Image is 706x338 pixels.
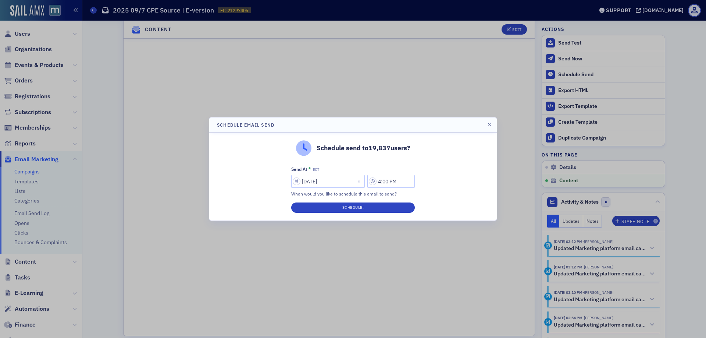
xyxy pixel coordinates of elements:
abbr: This field is required [308,166,311,173]
input: MM/DD/YYYY [291,175,365,188]
button: Close [355,175,365,188]
div: When would you like to schedule this email to send? [291,190,415,197]
button: Schedule! [291,203,415,213]
h4: Schedule Email Send [217,122,274,128]
span: EDT [313,168,319,172]
input: 00:00 AM [367,175,415,188]
div: Send At [291,166,307,172]
p: Schedule send to 19,837 users? [317,143,410,153]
